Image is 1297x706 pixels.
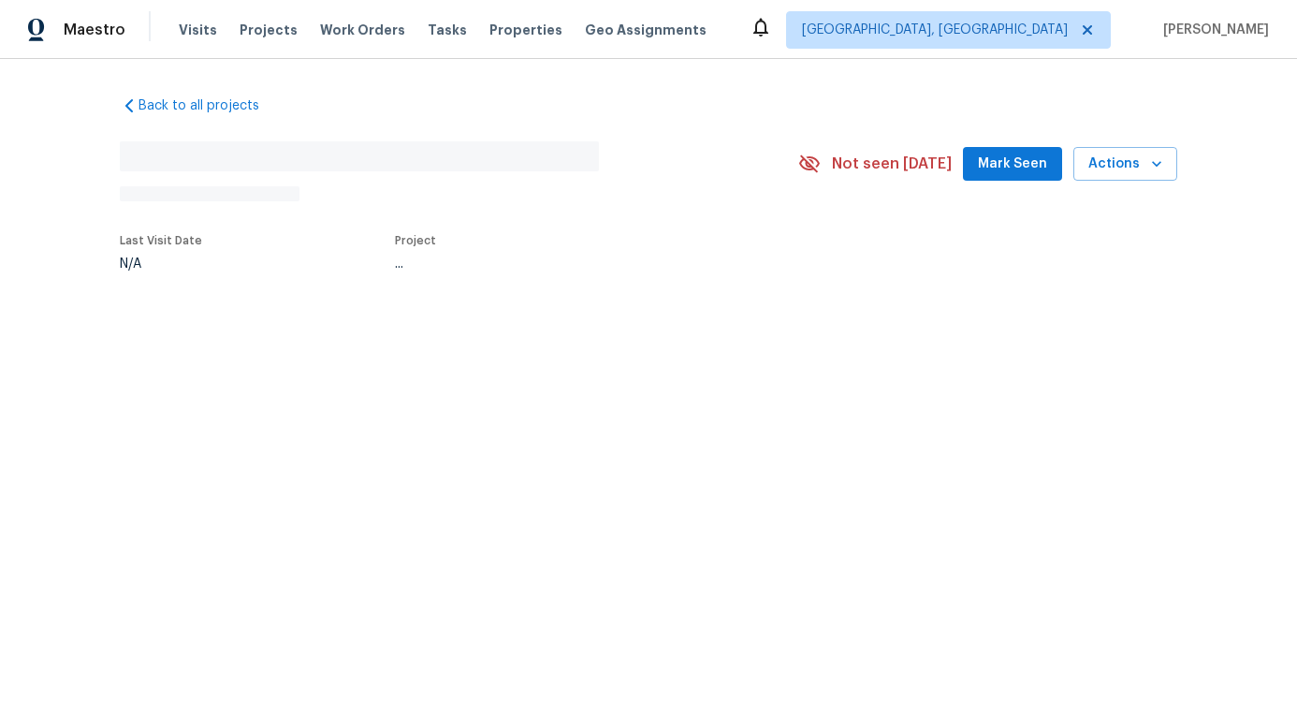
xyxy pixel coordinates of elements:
span: Maestro [64,21,125,39]
span: [PERSON_NAME] [1156,21,1269,39]
span: Visits [179,21,217,39]
span: Geo Assignments [585,21,707,39]
button: Actions [1073,147,1177,182]
span: Work Orders [320,21,405,39]
a: Back to all projects [120,96,299,115]
span: Not seen [DATE] [832,154,952,173]
span: [GEOGRAPHIC_DATA], [GEOGRAPHIC_DATA] [802,21,1068,39]
span: Mark Seen [978,153,1047,176]
div: N/A [120,257,202,271]
span: Projects [240,21,298,39]
span: Last Visit Date [120,235,202,246]
span: Tasks [428,23,467,37]
span: Actions [1088,153,1162,176]
span: Project [395,235,436,246]
button: Mark Seen [963,147,1062,182]
div: ... [395,257,754,271]
span: Properties [489,21,562,39]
